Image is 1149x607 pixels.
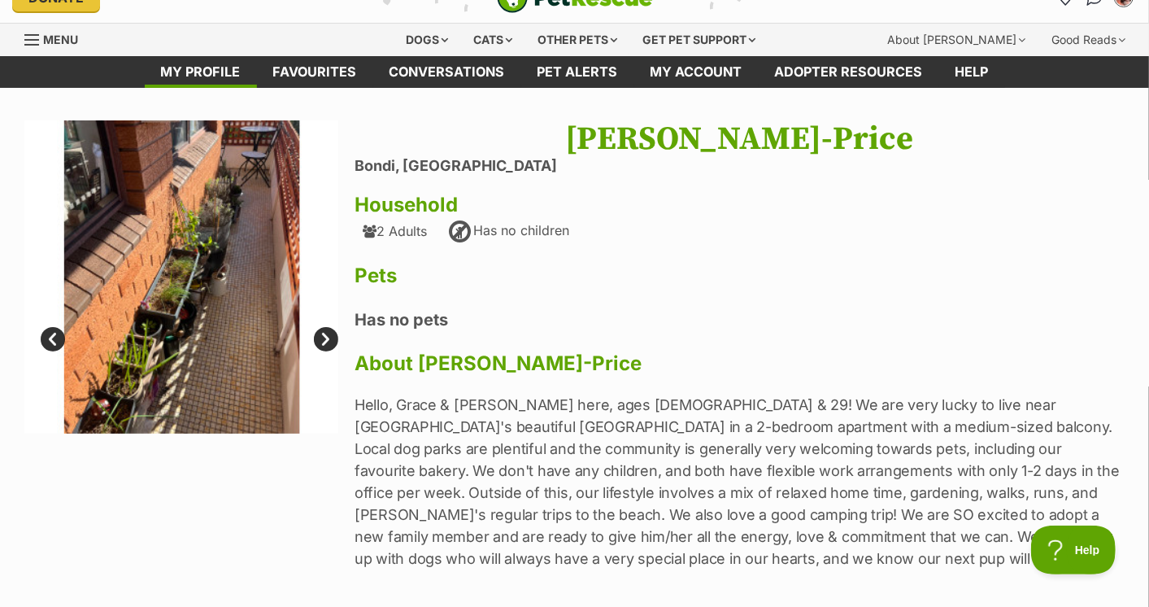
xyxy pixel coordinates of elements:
a: Favourites [257,56,373,88]
div: Get pet support [631,24,767,56]
div: Has no children [447,219,569,245]
h3: About [PERSON_NAME]-Price [355,352,1125,375]
div: Dogs [394,24,459,56]
div: 2 Adults [363,224,427,238]
iframe: Help Scout Beacon - Open [1031,526,1116,574]
h1: [PERSON_NAME]-Price [355,120,1125,158]
li: Bondi, [GEOGRAPHIC_DATA] [355,158,1125,175]
a: Menu [24,24,89,53]
h4: Has no pets [355,309,1125,330]
div: Other pets [526,24,629,56]
a: Adopter resources [759,56,939,88]
a: My account [634,56,759,88]
a: Help [939,56,1005,88]
a: My profile [145,56,257,88]
span: Menu [43,33,78,46]
a: Pet alerts [521,56,634,88]
h3: Pets [355,264,1125,287]
div: Cats [462,24,524,56]
div: Good Reads [1040,24,1137,56]
a: Prev [41,327,65,352]
a: conversations [373,56,521,88]
img: kzxlwsmc2utjeffmqebv.jpg [24,120,338,435]
div: About [PERSON_NAME] [876,24,1037,56]
img: d3784o6plgywe7rpowqz.jpg [355,120,668,435]
h3: Household [355,194,1125,216]
p: Hello, Grace & [PERSON_NAME] here, ages [DEMOGRAPHIC_DATA] & 29! We are very lucky to live near [... [355,394,1125,570]
a: Next [314,327,338,352]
